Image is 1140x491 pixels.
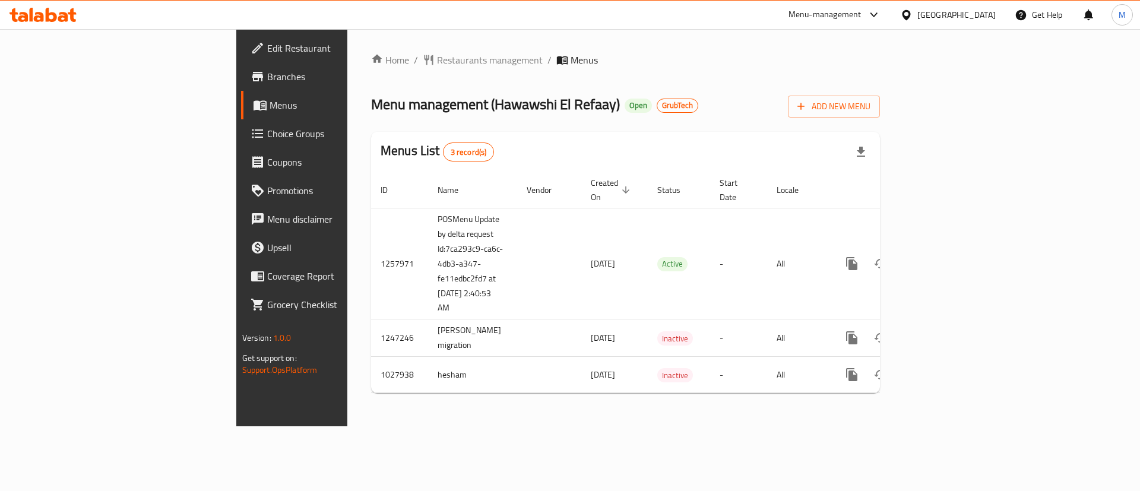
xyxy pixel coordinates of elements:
[657,332,693,346] span: Inactive
[710,357,767,393] td: -
[242,330,271,346] span: Version:
[710,319,767,357] td: -
[267,269,417,283] span: Coverage Report
[267,183,417,198] span: Promotions
[381,183,403,197] span: ID
[657,257,688,271] span: Active
[371,91,620,118] span: Menu management ( Hawawshi El Refaay )
[838,324,866,352] button: more
[527,183,567,197] span: Vendor
[847,138,875,166] div: Export file
[657,331,693,346] div: Inactive
[767,208,828,319] td: All
[241,262,427,290] a: Coverage Report
[241,233,427,262] a: Upsell
[443,142,495,161] div: Total records count
[657,369,693,382] span: Inactive
[241,290,427,319] a: Grocery Checklist
[797,99,870,114] span: Add New Menu
[720,176,753,204] span: Start Date
[866,360,895,389] button: Change Status
[242,350,297,366] span: Get support on:
[423,53,543,67] a: Restaurants management
[657,368,693,382] div: Inactive
[866,249,895,278] button: Change Status
[591,367,615,382] span: [DATE]
[242,362,318,378] a: Support.OpsPlatform
[241,176,427,205] a: Promotions
[241,205,427,233] a: Menu disclaimer
[428,208,517,319] td: POSMenu Update by delta request Id:7ca293c9-ca6c-4db3-a347-fe11edbc2fd7 at [DATE] 2:40:53 AM
[438,183,474,197] span: Name
[657,100,698,110] span: GrubTech
[625,99,652,113] div: Open
[591,176,634,204] span: Created On
[788,8,862,22] div: Menu-management
[591,256,615,271] span: [DATE]
[241,119,427,148] a: Choice Groups
[625,100,652,110] span: Open
[866,324,895,352] button: Change Status
[828,172,961,208] th: Actions
[273,330,292,346] span: 1.0.0
[267,155,417,169] span: Coupons
[371,172,961,394] table: enhanced table
[241,62,427,91] a: Branches
[917,8,996,21] div: [GEOGRAPHIC_DATA]
[444,147,494,158] span: 3 record(s)
[767,319,828,357] td: All
[767,357,828,393] td: All
[241,34,427,62] a: Edit Restaurant
[371,53,880,67] nav: breadcrumb
[591,330,615,346] span: [DATE]
[267,240,417,255] span: Upsell
[267,297,417,312] span: Grocery Checklist
[267,69,417,84] span: Branches
[777,183,814,197] span: Locale
[838,249,866,278] button: more
[788,96,880,118] button: Add New Menu
[428,319,517,357] td: [PERSON_NAME] migration
[267,126,417,141] span: Choice Groups
[657,183,696,197] span: Status
[267,212,417,226] span: Menu disclaimer
[437,53,543,67] span: Restaurants management
[710,208,767,319] td: -
[270,98,417,112] span: Menus
[428,357,517,393] td: hesham
[381,142,494,161] h2: Menus List
[838,360,866,389] button: more
[241,148,427,176] a: Coupons
[241,91,427,119] a: Menus
[1119,8,1126,21] span: M
[267,41,417,55] span: Edit Restaurant
[547,53,552,67] li: /
[571,53,598,67] span: Menus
